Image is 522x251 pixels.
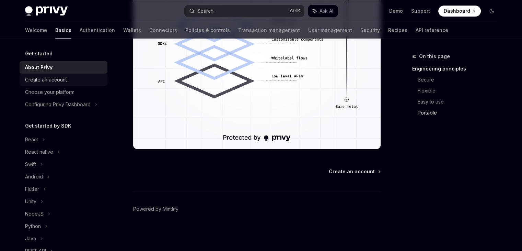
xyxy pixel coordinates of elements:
a: Engineering principles [412,63,503,74]
a: Choose your platform [20,86,107,98]
span: On this page [419,52,450,61]
a: Transaction management [238,22,300,39]
h5: Get started [25,50,53,58]
div: Choose your platform [25,88,74,96]
div: Create an account [25,76,67,84]
button: Search...CtrlK [184,5,304,17]
a: Demo [389,8,403,14]
a: Security [360,22,380,39]
a: Easy to use [418,96,503,107]
div: React native [25,148,53,156]
a: Policies & controls [185,22,230,39]
div: Swift [25,160,36,168]
div: React [25,135,38,144]
a: About Privy [20,61,107,74]
div: Java [25,234,36,243]
a: Create an account [329,168,380,175]
a: Wallets [123,22,141,39]
div: NodeJS [25,210,44,218]
span: Dashboard [444,8,470,14]
div: About Privy [25,63,53,72]
div: Unity [25,197,36,206]
a: Create an account [20,74,107,86]
a: Recipes [388,22,407,39]
div: Flutter [25,185,39,193]
div: Python [25,222,41,230]
div: Android [25,173,43,181]
div: Configuring Privy Dashboard [25,100,91,109]
a: Flexible [418,85,503,96]
h5: Get started by SDK [25,122,71,130]
a: Portable [418,107,503,118]
a: Support [411,8,430,14]
span: Create an account [329,168,375,175]
button: Ask AI [308,5,338,17]
a: Connectors [149,22,177,39]
img: dark logo [25,6,68,16]
span: Ask AI [320,8,333,14]
button: Toggle dark mode [486,6,497,17]
a: API reference [416,22,448,39]
a: Authentication [80,22,115,39]
div: Search... [197,7,217,15]
a: Welcome [25,22,47,39]
a: Dashboard [438,6,481,17]
a: Secure [418,74,503,85]
a: Powered by Mintlify [133,206,178,212]
a: Basics [55,22,71,39]
a: User management [308,22,352,39]
span: Ctrl K [290,8,300,14]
